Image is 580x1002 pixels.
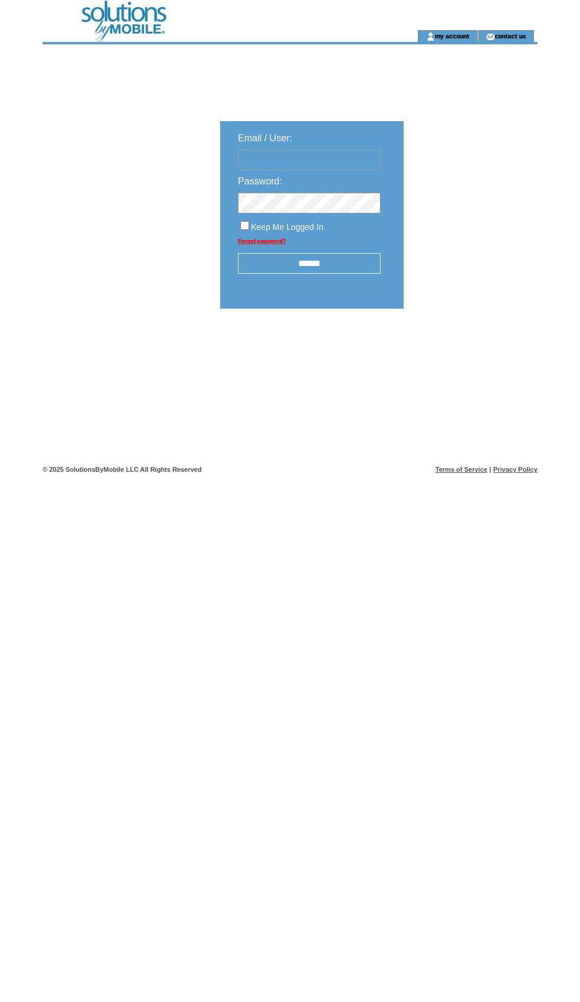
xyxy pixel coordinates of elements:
[435,32,469,40] a: my account
[43,466,202,473] span: © 2025 SolutionsByMobile LLC All Rights Reserved
[436,466,488,473] a: Terms of Service
[489,466,491,473] span: |
[238,133,292,143] span: Email / User:
[493,466,537,473] a: Privacy Policy
[426,32,435,41] img: account_icon.gif
[438,338,497,353] img: transparent.png
[251,222,323,232] span: Keep Me Logged In
[495,32,526,40] a: contact us
[238,176,282,186] span: Password:
[486,32,495,41] img: contact_us_icon.gif
[238,238,286,244] a: Forgot password?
